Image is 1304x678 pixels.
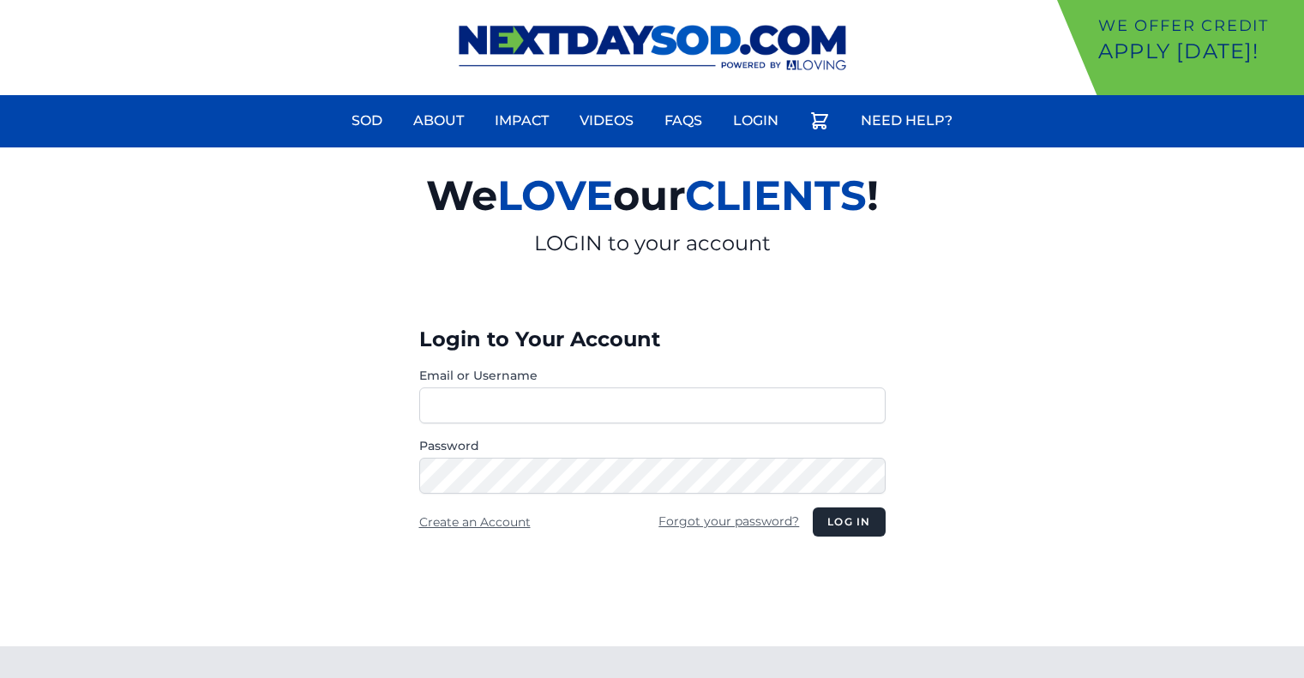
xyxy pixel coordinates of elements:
a: About [403,100,474,141]
h2: We our ! [227,161,1078,230]
a: FAQs [654,100,712,141]
a: Login [723,100,789,141]
p: LOGIN to your account [227,230,1078,257]
span: LOVE [497,171,613,220]
label: Password [419,437,886,454]
p: Apply [DATE]! [1098,38,1297,65]
span: CLIENTS [685,171,867,220]
a: Sod [341,100,393,141]
a: Create an Account [419,514,531,530]
label: Email or Username [419,367,886,384]
button: Log in [813,507,885,537]
a: Forgot your password? [658,513,799,529]
a: Impact [484,100,559,141]
p: We offer Credit [1098,14,1297,38]
a: Need Help? [850,100,963,141]
a: Videos [569,100,644,141]
h3: Login to Your Account [419,326,886,353]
